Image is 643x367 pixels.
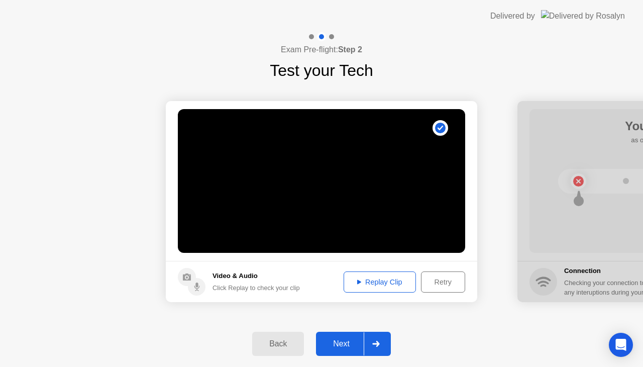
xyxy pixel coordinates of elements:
div: Open Intercom Messenger [609,333,633,357]
button: Replay Clip [344,271,416,293]
h1: Test your Tech [270,58,373,82]
b: Step 2 [338,45,362,54]
div: Delivered by [490,10,535,22]
button: Retry [421,271,465,293]
div: Back [255,339,301,348]
h5: Video & Audio [212,271,300,281]
div: Retry [424,278,462,286]
div: Next [319,339,364,348]
button: Next [316,332,391,356]
div: Replay Clip [347,278,412,286]
h4: Exam Pre-flight: [281,44,362,56]
img: Delivered by Rosalyn [541,10,625,22]
div: Click Replay to check your clip [212,283,300,293]
button: Back [252,332,304,356]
